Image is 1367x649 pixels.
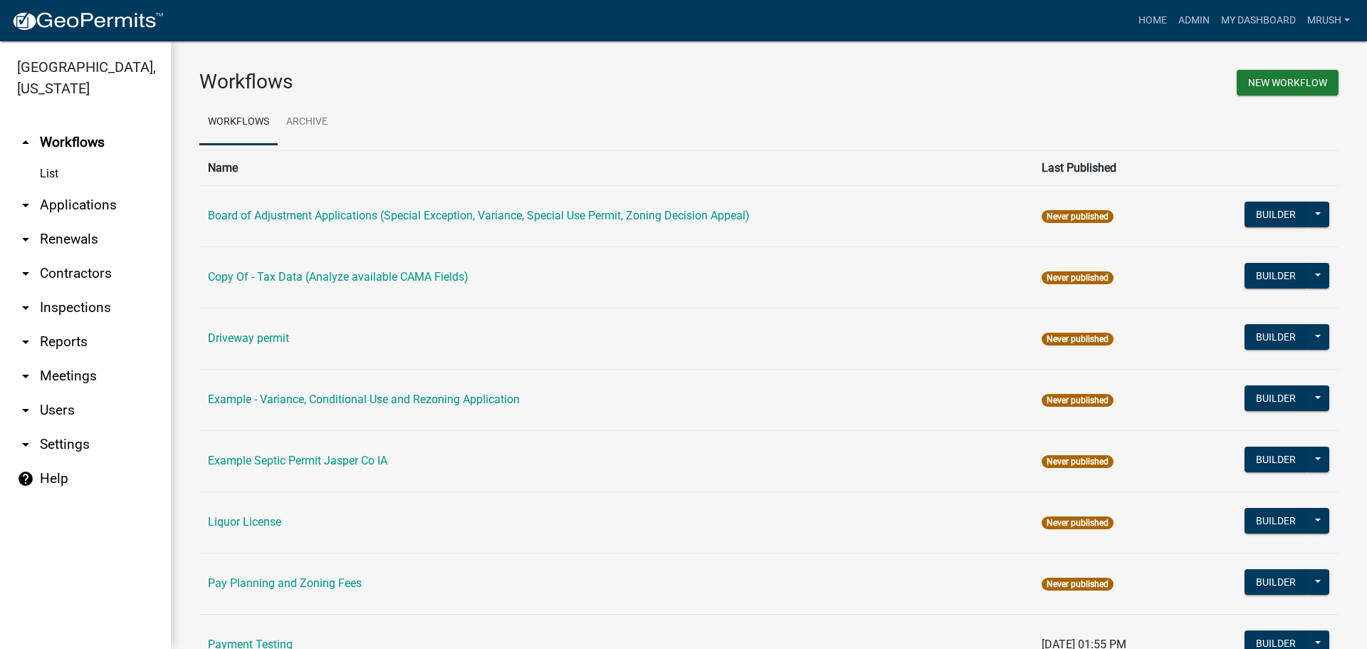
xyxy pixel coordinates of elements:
i: arrow_drop_down [17,368,34,385]
span: Never published [1042,271,1114,284]
i: help [17,470,34,487]
span: Never published [1042,578,1114,591]
a: Example - Variance, Conditional Use and Rezoning Application [208,393,520,406]
button: Builder [1245,508,1307,534]
button: Builder [1245,263,1307,289]
a: My Dashboard [1215,7,1301,34]
a: Board of Adjustment Applications (Special Exception, Variance, Special Use Permit, Zoning Decisio... [208,209,750,222]
button: Builder [1245,324,1307,350]
i: arrow_drop_down [17,197,34,214]
i: arrow_drop_down [17,436,34,453]
a: Example Septic Permit Jasper Co IA [208,454,387,467]
a: Driveway permit [208,331,289,345]
a: Admin [1173,7,1215,34]
button: Builder [1245,202,1307,227]
button: Builder [1245,447,1307,472]
h3: Workflows [199,70,758,94]
th: Last Published [1033,150,1185,185]
a: MRush [1301,7,1356,34]
i: arrow_drop_down [17,265,34,282]
span: Never published [1042,333,1114,346]
th: Name [199,150,1033,185]
i: arrow_drop_down [17,402,34,419]
a: Copy Of - Tax Data (Analyze available CAMA Fields) [208,270,468,284]
span: Never published [1042,210,1114,223]
a: Liquor License [208,515,281,529]
a: Pay Planning and Zoning Fees [208,576,362,590]
button: Builder [1245,385,1307,411]
span: Never published [1042,394,1114,407]
a: Archive [278,100,336,145]
i: arrow_drop_up [17,134,34,151]
button: Builder [1245,569,1307,595]
a: Home [1133,7,1173,34]
i: arrow_drop_down [17,231,34,248]
a: Workflows [199,100,278,145]
button: New Workflow [1237,70,1339,95]
i: arrow_drop_down [17,299,34,316]
i: arrow_drop_down [17,333,34,351]
span: Never published [1042,516,1114,529]
span: Never published [1042,455,1114,468]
